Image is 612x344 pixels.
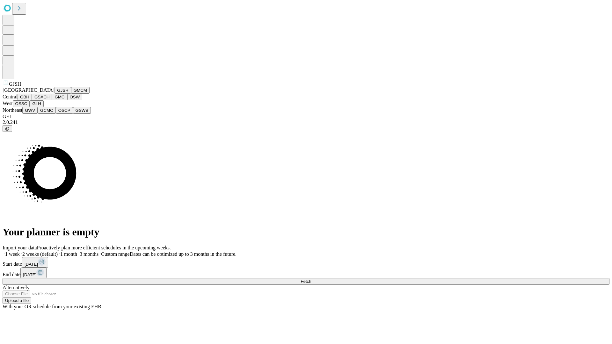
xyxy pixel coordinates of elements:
[38,107,56,114] button: GCMC
[71,87,90,94] button: GMCM
[9,81,21,87] span: GJSH
[23,272,36,277] span: [DATE]
[3,107,22,113] span: Northeast
[3,101,13,106] span: West
[3,125,12,132] button: @
[3,304,101,309] span: With your OR schedule from your existing EHR
[3,114,609,119] div: GEI
[56,107,73,114] button: OSCP
[73,107,91,114] button: GSWB
[3,87,55,93] span: [GEOGRAPHIC_DATA]
[30,100,43,107] button: GLH
[20,268,47,278] button: [DATE]
[32,94,52,100] button: GSACH
[3,226,609,238] h1: Your planner is empty
[3,297,31,304] button: Upload a file
[22,107,38,114] button: GWV
[37,245,171,250] span: Proactively plan more efficient schedules in the upcoming weeks.
[60,251,77,257] span: 1 month
[67,94,83,100] button: OSW
[3,245,37,250] span: Import your data
[18,94,32,100] button: GBH
[3,278,609,285] button: Fetch
[25,262,38,267] span: [DATE]
[3,94,18,99] span: Central
[5,126,10,131] span: @
[80,251,98,257] span: 3 months
[3,285,29,290] span: Alternatively
[55,87,71,94] button: GJSH
[3,268,609,278] div: End date
[5,251,20,257] span: 1 week
[22,251,58,257] span: 2 weeks (default)
[13,100,30,107] button: OSSC
[301,279,311,284] span: Fetch
[130,251,237,257] span: Dates can be optimized up to 3 months in the future.
[3,257,609,268] div: Start date
[101,251,129,257] span: Custom range
[22,257,48,268] button: [DATE]
[52,94,67,100] button: GMC
[3,119,609,125] div: 2.0.241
